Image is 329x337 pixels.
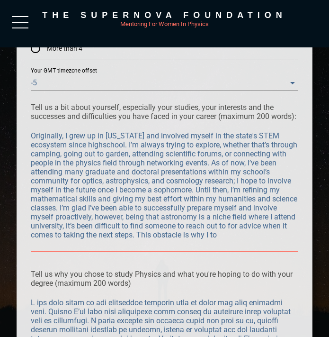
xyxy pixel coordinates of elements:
div: The Supernova Foundation [41,10,288,20]
textarea: Originally, I grew up in [US_STATE] and involved myself in the state's STEM ecosystem since highs... [31,131,299,248]
span: More than 4 [47,44,82,54]
p: Tell us a bit about yourself, especially your studies, your interests and the successes and diffi... [31,103,299,121]
div: Mentoring For Women In Physics [41,20,288,27]
p: Tell us why you chose to study Physics and what you're hoping to do with your degree (maximum 200... [31,270,299,288]
div: -5 [31,75,299,91]
label: Your GMT timezone offset [31,68,97,74]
